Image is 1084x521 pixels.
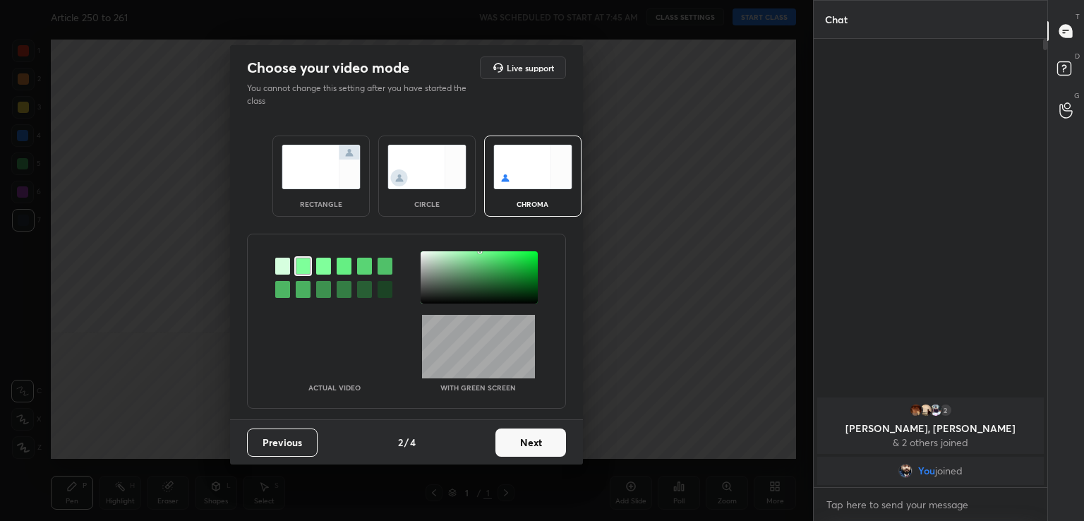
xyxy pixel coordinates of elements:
h5: Live support [507,64,554,72]
img: chromaScreenIcon.c19ab0a0.svg [493,145,572,189]
h2: Choose your video mode [247,59,409,77]
p: G [1074,90,1080,101]
p: Chat [814,1,859,38]
div: chroma [505,200,561,208]
img: 6f024d0b520a42ae9cc1babab3a4949a.jpg [929,403,943,417]
h4: / [404,435,409,450]
img: circleScreenIcon.acc0effb.svg [387,145,466,189]
div: grid [814,395,1047,488]
h4: 4 [410,435,416,450]
div: 2 [939,403,953,417]
div: circle [399,200,455,208]
span: You [918,465,935,477]
span: joined [935,465,963,477]
img: normalScreenIcon.ae25ed63.svg [282,145,361,189]
img: 0ee430d530ea4eab96c2489b3c8ae121.jpg [898,464,913,478]
p: & 2 others joined [826,437,1035,448]
p: Actual Video [308,384,361,391]
p: [PERSON_NAME], [PERSON_NAME] [826,423,1035,434]
button: Next [495,429,566,457]
div: rectangle [293,200,349,208]
p: T [1076,11,1080,22]
h4: 2 [398,435,403,450]
p: D [1075,51,1080,61]
p: With green screen [440,384,516,391]
img: b7d349f71d3744cf8e9ff3ed01643968.jpg [919,403,933,417]
img: 6cf530c94e4b4644b62ff17613dd437c.png [909,403,923,417]
button: Previous [247,429,318,457]
p: You cannot change this setting after you have started the class [247,82,476,107]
